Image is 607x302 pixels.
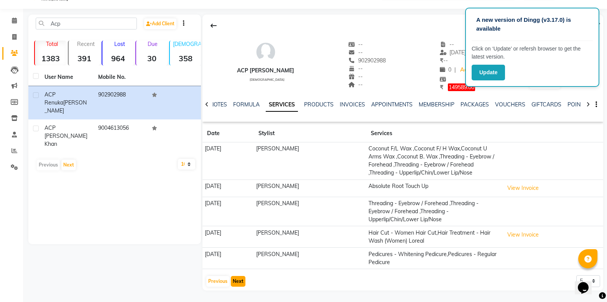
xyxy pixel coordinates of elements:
[366,180,502,197] td: Absolute Root Touch Up
[254,226,366,248] td: [PERSON_NAME]
[105,41,134,47] p: Lost
[35,54,66,63] strong: 1383
[440,57,443,64] span: ₹
[72,41,100,47] p: Recent
[254,180,366,197] td: [PERSON_NAME]
[36,18,137,29] input: Search by Name/Mobile/Email/Code
[254,41,277,64] img: avatar
[348,81,363,88] span: --
[237,67,294,75] div: ACP [PERSON_NAME]
[254,142,366,180] td: [PERSON_NAME]
[568,101,587,108] a: POINTS
[371,101,413,108] a: APPOINTMENTS
[575,271,599,294] iframe: chat widget
[102,54,134,63] strong: 964
[206,276,229,287] button: Previous
[440,41,454,48] span: --
[504,182,542,194] button: View Invoice
[210,101,227,108] a: NOTES
[419,101,454,108] a: MEMBERSHIP
[459,65,472,75] a: Add
[440,49,466,56] span: [DATE]
[202,125,254,142] th: Date
[202,226,254,248] td: [DATE]
[472,45,593,61] p: Click on ‘Update’ or refersh browser to get the latest version.
[440,84,443,91] span: ₹
[366,125,502,142] th: Services
[440,57,448,64] span: --
[202,142,254,180] td: [DATE]
[454,66,456,74] span: |
[448,83,475,91] span: 149589.00
[136,54,168,63] strong: 30
[461,101,489,108] a: PACKAGES
[348,65,363,72] span: --
[69,54,100,63] strong: 391
[173,41,201,47] p: [DEMOGRAPHIC_DATA]
[61,160,76,170] button: Next
[366,226,502,248] td: Hair Cut - Women Hair Cut,Hair Treatment - Hair Wash (Women) Loreal
[254,197,366,226] td: [PERSON_NAME]
[40,69,94,86] th: User Name
[38,41,66,47] p: Total
[202,180,254,197] td: [DATE]
[138,41,168,47] p: Due
[348,57,386,64] span: 902902988
[504,229,542,241] button: View Invoice
[254,125,366,142] th: Stylist
[202,248,254,269] td: [DATE]
[476,16,588,33] p: A new version of Dingg (v3.17.0) is available
[144,18,176,29] a: Add Client
[94,86,147,119] td: 902902988
[231,276,245,287] button: Next
[206,18,222,33] div: Back to Client
[94,69,147,86] th: Mobile No.
[94,119,147,153] td: 9004613056
[340,101,365,108] a: INVOICES
[366,197,502,226] td: Threading - Eyebrow / Forehead ,Threading - Eyebrow / Forehead ,Threading - Upperlip/Chin/Lower L...
[254,248,366,269] td: [PERSON_NAME]
[202,197,254,226] td: [DATE]
[170,54,201,63] strong: 358
[440,66,451,73] span: 0
[266,98,298,112] a: SERVICES
[531,101,561,108] a: GIFTCARDS
[472,65,505,80] button: Update
[348,49,363,56] span: --
[250,78,285,82] span: [DEMOGRAPHIC_DATA]
[348,41,363,48] span: --
[348,73,363,80] span: --
[366,248,502,269] td: Pedicures - Whitening Pedicure,Pedicures - Regular Pedicure
[304,101,334,108] a: PRODUCTS
[233,101,260,108] a: FORMULA
[44,91,63,106] span: ACP Renuka
[44,99,87,114] span: [PERSON_NAME]
[495,101,525,108] a: VOUCHERS
[44,124,87,139] span: ACP [PERSON_NAME]
[366,142,502,180] td: Coconut F/L Wax ,Coconut F/ H Wax,Coconut U Arms Wax ,Coconut B. Wax ,Threading - Eyebrow / Foreh...
[44,140,57,147] span: Khan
